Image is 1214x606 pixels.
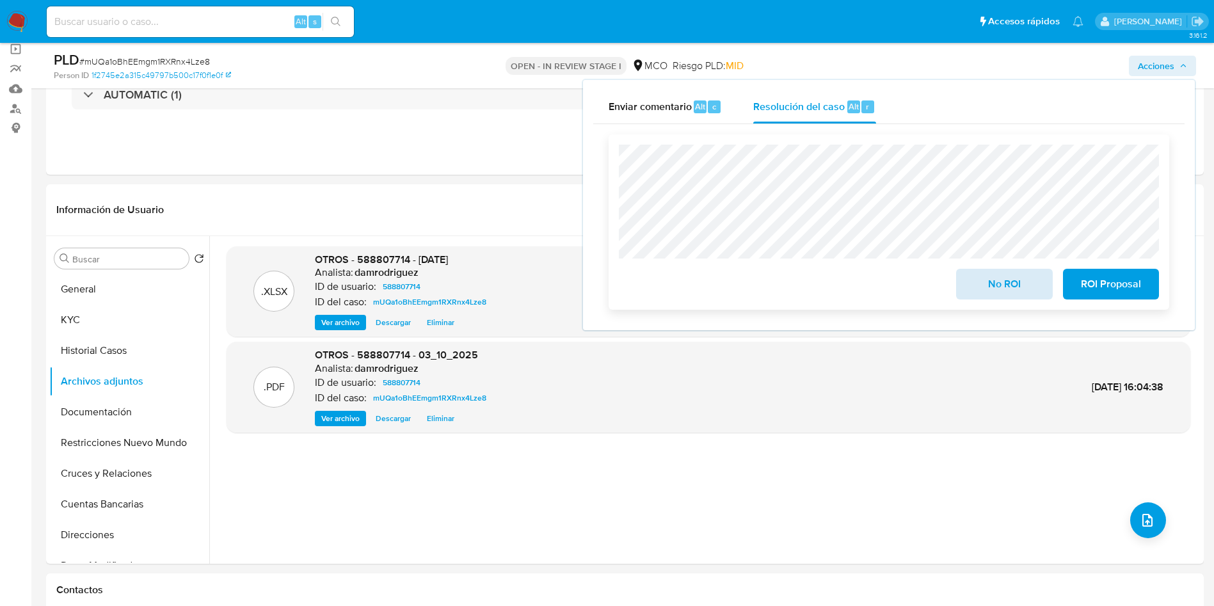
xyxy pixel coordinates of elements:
button: Acciones [1129,56,1196,76]
p: ID de usuario: [315,280,376,293]
button: Direcciones [49,520,209,550]
h1: Contactos [56,584,1194,596]
button: Datos Modificados [49,550,209,581]
span: s [313,15,317,28]
p: OPEN - IN REVIEW STAGE I [506,57,627,75]
span: Accesos rápidos [988,15,1060,28]
button: Historial Casos [49,335,209,366]
button: Eliminar [420,315,461,330]
a: mUQa1oBhEEmgm1RXRnx4Lze8 [368,390,491,406]
h6: damrodriguez [355,362,419,375]
button: Cruces y Relaciones [49,458,209,489]
button: Descargar [369,315,417,330]
button: No ROI [956,269,1052,299]
span: 588807714 [383,375,420,390]
p: Analista: [315,266,353,279]
span: mUQa1oBhEEmgm1RXRnx4Lze8 [373,390,486,406]
button: Documentación [49,397,209,427]
button: Archivos adjuntos [49,366,209,397]
span: Alt [849,100,859,113]
button: KYC [49,305,209,335]
button: Volver al orden por defecto [194,253,204,267]
span: OTROS - 588807714 - 03_10_2025 [315,347,478,362]
button: upload-file [1130,502,1166,538]
span: Alt [695,100,705,113]
span: ROI Proposal [1080,270,1142,298]
h1: Información de Usuario [56,203,164,216]
button: Ver archivo [315,411,366,426]
input: Buscar [72,253,184,265]
button: Restricciones Nuevo Mundo [49,427,209,458]
span: OTROS - 588807714 - [DATE] [315,252,448,267]
a: 1f2745e2a315c49797b500c17f0f1e0f [92,70,231,81]
div: MCO [632,59,667,73]
a: Notificaciones [1073,16,1083,27]
span: Descargar [376,412,411,425]
span: Ver archivo [321,412,360,425]
button: Eliminar [420,411,461,426]
button: Buscar [60,253,70,264]
span: mUQa1oBhEEmgm1RXRnx4Lze8 [373,294,486,310]
div: AUTOMATIC (1) [72,80,1178,109]
p: damian.rodriguez@mercadolibre.com [1114,15,1186,28]
span: Alt [296,15,306,28]
button: General [49,274,209,305]
button: Descargar [369,411,417,426]
button: Ver archivo [315,315,366,330]
span: MID [726,58,744,73]
span: Ver archivo [321,316,360,329]
input: Buscar usuario o caso... [47,13,354,30]
a: Salir [1191,15,1204,28]
span: Acciones [1138,56,1174,76]
p: Analista: [315,362,353,375]
span: [DATE] 16:04:38 [1092,379,1163,394]
p: ID del caso: [315,392,367,404]
p: ID del caso: [315,296,367,308]
button: search-icon [323,13,349,31]
span: # mUQa1oBhEEmgm1RXRnx4Lze8 [79,55,210,68]
h3: AUTOMATIC (1) [104,88,182,102]
button: ROI Proposal [1063,269,1159,299]
button: Cuentas Bancarias [49,489,209,520]
span: 3.161.2 [1189,30,1208,40]
span: r [866,100,869,113]
span: No ROI [973,270,1035,298]
b: Person ID [54,70,89,81]
span: Enviar comentario [609,99,692,113]
p: .PDF [264,380,285,394]
a: mUQa1oBhEEmgm1RXRnx4Lze8 [368,294,491,310]
span: Descargar [376,316,411,329]
b: PLD [54,49,79,70]
h6: damrodriguez [355,266,419,279]
span: Eliminar [427,412,454,425]
span: 588807714 [383,279,420,294]
a: 588807714 [378,279,426,294]
p: .XLSX [261,285,287,299]
p: ID de usuario: [315,376,376,389]
span: Riesgo PLD: [673,59,744,73]
span: c [712,100,716,113]
span: Resolución del caso [753,99,845,113]
a: 588807714 [378,375,426,390]
span: Eliminar [427,316,454,329]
